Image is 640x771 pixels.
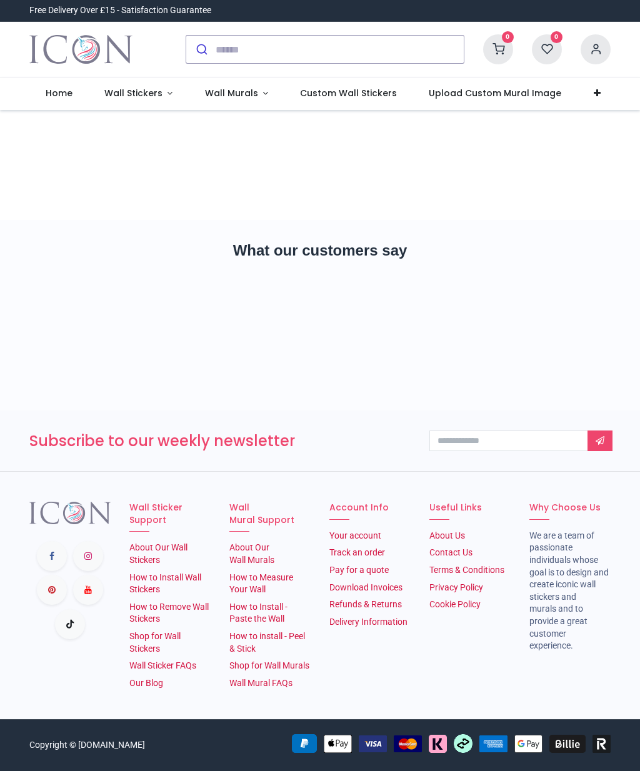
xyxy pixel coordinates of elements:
[529,530,611,652] li: We are a team of passionate individuals whose goal is to design and create iconic wall stickers a...
[329,599,402,609] a: Refunds & Returns
[300,87,397,99] span: Custom Wall Stickers
[551,31,562,43] sup: 0
[29,4,211,17] div: Free Delivery Over £15 - Satisfaction Guarantee
[129,631,181,654] a: Shop for Wall Stickers
[329,530,381,540] a: Your account
[229,631,305,654] a: How to install - Peel & Stick
[429,87,561,99] span: Upload Custom Mural Image
[129,602,209,624] a: How to Remove Wall Stickers
[529,502,611,514] h6: Why Choose Us
[186,36,216,63] button: Submit
[29,32,132,67] img: Icon Wall Stickers
[429,599,481,609] a: Cookie Policy
[329,565,389,575] a: Pay for a quote
[229,572,293,595] a: How to Measure Your Wall
[189,77,284,110] a: Wall Murals
[324,735,352,753] img: Apple Pay
[394,735,422,752] img: MasterCard
[514,735,542,753] img: Google Pay
[229,502,311,526] h6: Wall Mural Support
[329,502,411,514] h6: Account Info
[88,77,189,110] a: Wall Stickers
[479,735,507,752] img: American Express
[29,740,145,750] a: Copyright © [DOMAIN_NAME]
[229,602,287,624] a: How to Install - Paste the Wall
[205,87,258,99] span: Wall Murals
[29,32,132,67] a: Logo of Icon Wall Stickers
[429,565,504,575] a: Terms & Conditions
[129,502,211,526] h6: Wall Sticker Support
[359,735,387,752] img: VISA
[483,44,513,54] a: 0
[429,735,447,753] img: Klarna
[329,582,402,592] a: Download Invoices
[549,735,586,753] img: Billie
[29,430,411,451] h3: Subscribe to our weekly newsletter
[29,283,611,371] iframe: Customer reviews powered by Trustpilot
[46,87,72,99] span: Home
[129,572,201,595] a: How to Install Wall Stickers
[129,542,187,565] a: About Our Wall Stickers
[502,31,514,43] sup: 0
[429,582,483,592] a: Privacy Policy
[532,44,562,54] a: 0
[29,240,611,261] h2: What our customers say
[129,660,196,670] a: Wall Sticker FAQs
[129,678,163,688] a: Our Blog
[429,502,511,514] h6: Useful Links
[429,547,472,557] a: Contact Us
[429,530,465,540] a: About Us​
[229,660,309,670] a: Shop for Wall Murals
[104,87,162,99] span: Wall Stickers
[292,734,317,753] img: PayPal
[454,734,472,753] img: Afterpay Clearpay
[592,735,611,753] img: Revolut Pay
[329,547,385,557] a: Track an order
[329,617,407,627] a: Delivery Information
[348,4,611,17] iframe: Customer reviews powered by Trustpilot
[229,678,292,688] a: Wall Mural FAQs
[229,542,274,565] a: About Our Wall Murals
